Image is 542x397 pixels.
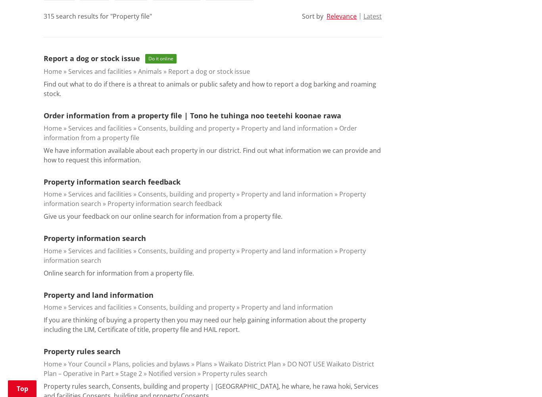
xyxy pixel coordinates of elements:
[44,67,62,76] a: Home
[44,247,366,265] a: Property information search
[44,54,140,63] a: Report a dog or stock issue
[44,124,62,133] a: Home
[108,199,222,208] a: Property information search feedback
[44,177,181,187] a: Property information search feedback
[44,190,62,198] a: Home
[44,111,341,120] a: Order information from a property file | Tono he tuhinga noo teetehi koonae rawa
[8,380,37,397] a: Top
[44,247,62,255] a: Home
[68,124,132,133] a: Services and facilities
[68,360,106,368] a: Your Council
[241,190,333,198] a: Property and land information
[44,315,382,334] p: If you are thinking of buying a property then you may need our help gaining information about the...
[44,233,146,243] a: Property information search
[241,247,333,255] a: Property and land information
[168,67,250,76] a: Report a dog or stock issue
[44,360,62,368] a: Home
[327,13,357,20] button: Relevance
[68,190,132,198] a: Services and facilities
[138,67,162,76] a: Animals
[44,12,152,21] div: 315 search results for "Property file"
[120,369,142,378] a: Stage 2
[241,303,333,312] a: Property and land information
[138,247,235,255] a: Consents, building and property
[241,124,333,133] a: Property and land information
[138,190,235,198] a: Consents, building and property
[44,303,62,312] a: Home
[363,13,382,20] button: Latest
[302,12,323,21] div: Sort by
[68,247,132,255] a: Services and facilities
[44,146,382,165] p: We have information available about each property in our district. Find out what information we c...
[68,67,132,76] a: Services and facilities
[202,369,267,378] a: Property rules search
[219,360,281,368] a: Waikato District Plan
[505,364,534,392] iframe: Messenger Launcher
[44,268,194,278] p: Online search for information from a property file.
[44,79,382,98] p: Find out what to do if there is a threat to animals or public safety and how to report a dog bark...
[196,360,212,368] a: Plans
[113,360,190,368] a: Plans, policies and bylaws
[68,303,132,312] a: Services and facilities
[138,124,235,133] a: Consents, building and property
[44,290,154,300] a: Property and land information
[44,212,283,221] p: Give us your feedback on our online search for information from a property file.
[44,360,374,378] a: DO NOT USE Waikato District Plan – Operative in Part
[44,124,357,142] a: Order information from a property file
[145,54,177,64] span: Do it online
[44,347,121,356] a: Property rules search
[138,303,235,312] a: Consents, building and property
[44,190,366,208] a: Property information search
[148,369,196,378] a: Notified version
